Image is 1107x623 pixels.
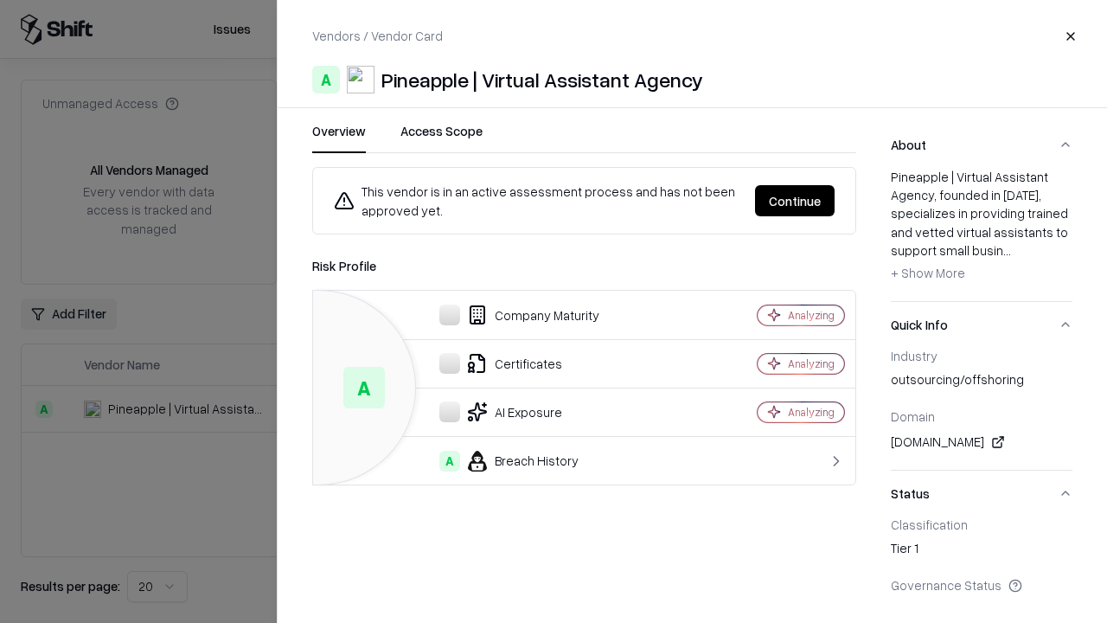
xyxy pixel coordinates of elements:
div: Analyzing [788,308,835,323]
div: Breach History [327,451,697,472]
div: Analyzing [788,356,835,371]
div: Classification [891,517,1072,532]
div: Quick Info [891,348,1072,470]
div: About [891,168,1072,301]
button: Overview [312,122,366,153]
button: Status [891,471,1072,517]
p: Vendors / Vendor Card [312,27,443,45]
button: + Show More [891,260,965,287]
div: Pineapple | Virtual Assistant Agency [381,66,703,93]
div: Pineapple | Virtual Assistant Agency, founded in [DATE], specializes in providing trained and vet... [891,168,1072,287]
div: Tier 1 [891,539,1072,563]
div: A [312,66,340,93]
div: This vendor is in an active assessment process and has not been approved yet. [334,182,741,220]
button: Continue [755,185,835,216]
div: outsourcing/offshoring [891,370,1072,395]
div: Governance Status [891,577,1072,593]
button: Access Scope [400,122,483,153]
div: AI Exposure [327,401,697,422]
div: Certificates [327,353,697,374]
div: Industry [891,348,1072,363]
div: [DOMAIN_NAME] [891,432,1072,453]
div: Analyzing [788,405,835,420]
span: + Show More [891,265,965,280]
button: About [891,122,1072,168]
span: ... [1003,242,1011,258]
div: Risk Profile [312,255,856,276]
img: Pineapple | Virtual Assistant Agency [347,66,374,93]
button: Quick Info [891,302,1072,348]
div: Company Maturity [327,305,697,325]
div: A [343,367,385,408]
div: Domain [891,408,1072,424]
div: A [439,451,460,472]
